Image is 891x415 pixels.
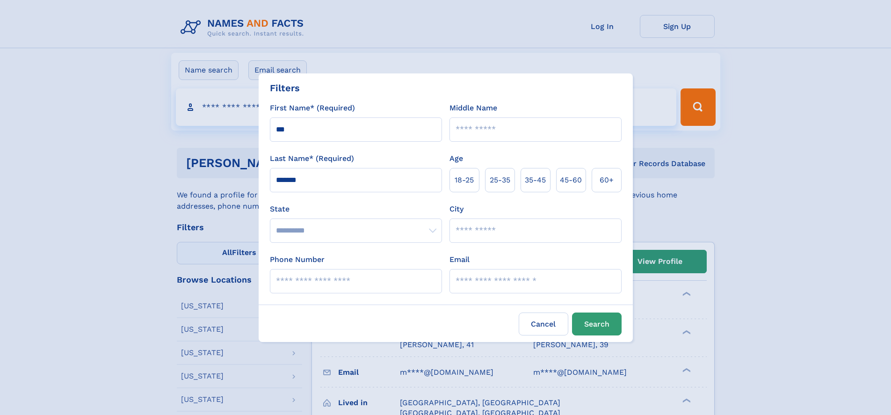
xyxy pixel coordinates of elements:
[270,102,355,114] label: First Name* (Required)
[560,175,582,186] span: 45‑60
[449,102,497,114] label: Middle Name
[449,204,464,215] label: City
[455,175,474,186] span: 18‑25
[525,175,546,186] span: 35‑45
[490,175,510,186] span: 25‑35
[600,175,614,186] span: 60+
[449,153,463,164] label: Age
[270,153,354,164] label: Last Name* (Required)
[270,254,325,265] label: Phone Number
[519,313,568,335] label: Cancel
[572,313,622,335] button: Search
[449,254,470,265] label: Email
[270,81,300,95] div: Filters
[270,204,442,215] label: State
